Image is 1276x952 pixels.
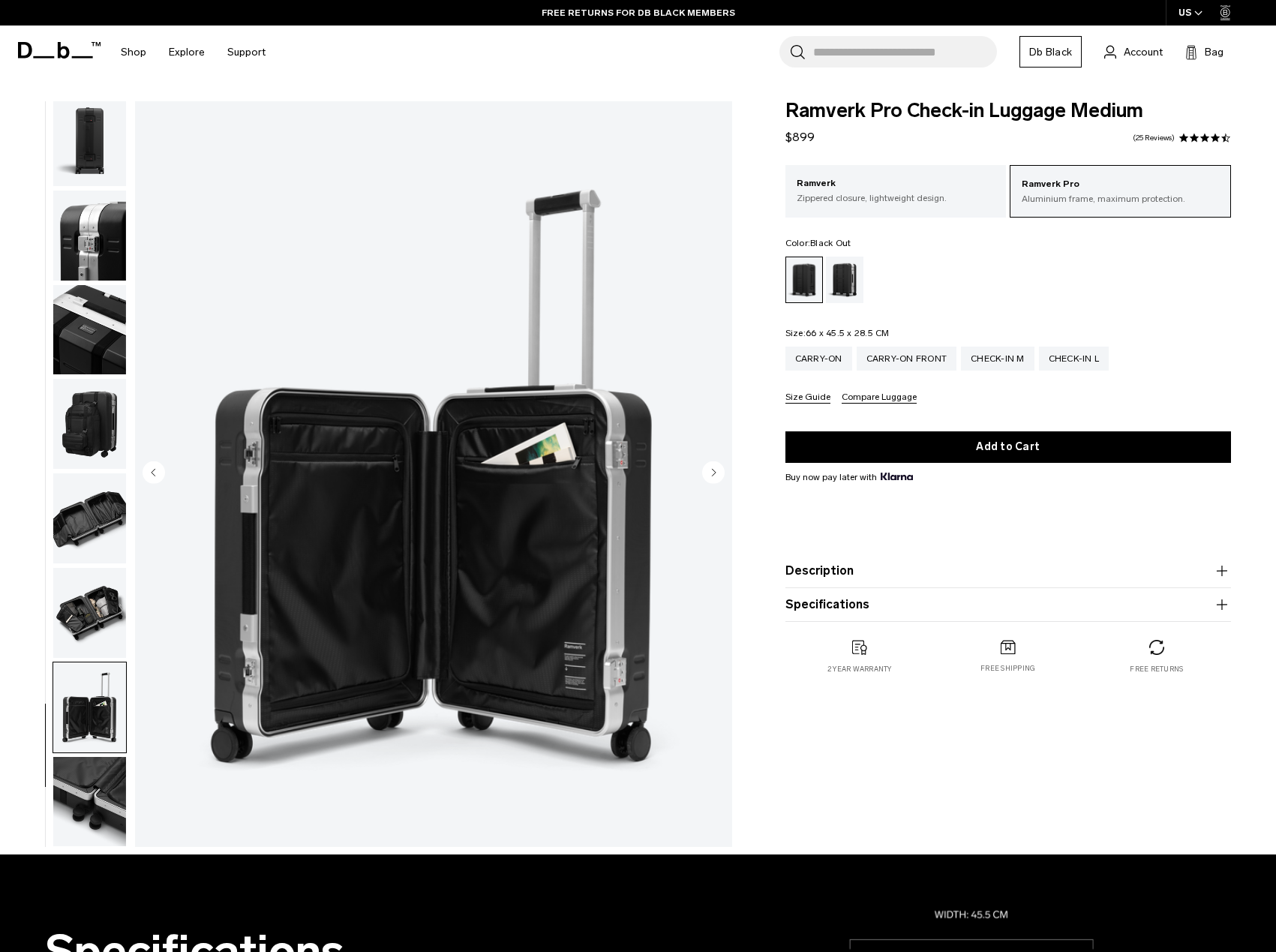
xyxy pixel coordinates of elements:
[785,470,913,484] span: Buy now pay later with
[1019,36,1082,68] a: Db Black
[1133,134,1175,142] a: 25 reviews
[1022,192,1219,206] p: Aluminium frame, maximum protection.
[1104,43,1163,61] a: Account
[961,347,1034,371] a: Check-in M
[810,238,851,248] span: Black Out
[797,191,995,205] p: Zippered closure, lightweight design.
[53,662,126,752] img: Ramverk Pro Check-in Luggage Medium Black Out
[1130,664,1183,674] p: Free returns
[827,664,892,674] p: 2 year warranty
[53,284,127,376] button: Ramverk Pro Check-in Luggage Medium Black Out
[53,756,127,848] button: Ramverk Pro Check-in Luggage Medium Black Out
[143,461,165,487] button: Previous slide
[1124,44,1163,60] span: Account
[53,378,127,470] button: Ramverk Pro Check-in Luggage Medium Black Out
[785,130,815,144] span: $899
[785,562,1231,580] button: Description
[169,26,205,79] a: Explore
[785,431,1231,463] button: Add to Cart
[806,328,890,338] span: 66 x 45.5 x 28.5 CM
[785,329,890,338] legend: Size:
[135,101,732,847] img: Ramverk Pro Check-in Luggage Medium Black Out
[797,176,995,191] p: Ramverk
[53,568,126,658] img: Ramverk Pro Check-in Luggage Medium Black Out
[1205,44,1223,60] span: Bag
[785,257,823,303] a: Black Out
[110,26,277,79] nav: Main Navigation
[785,101,1231,121] span: Ramverk Pro Check-in Luggage Medium
[1022,177,1219,192] p: Ramverk Pro
[53,379,126,469] img: Ramverk Pro Check-in Luggage Medium Black Out
[121,26,146,79] a: Shop
[53,473,126,563] img: Ramverk Pro Check-in Luggage Medium Black Out
[53,662,127,753] button: Ramverk Pro Check-in Luggage Medium Black Out
[980,663,1035,674] p: Free shipping
[785,165,1007,216] a: Ramverk Zippered closure, lightweight design.
[785,239,851,248] legend: Color:
[1185,43,1223,61] button: Bag
[702,461,725,487] button: Next slide
[826,257,863,303] a: Silver
[785,596,1231,614] button: Specifications
[53,191,126,281] img: Ramverk Pro Check-in Luggage Medium Black Out
[1039,347,1109,371] a: Check-in L
[785,347,852,371] a: Carry-on
[135,101,732,847] li: 11 / 12
[785,392,830,404] button: Size Guide
[53,473,127,564] button: Ramverk Pro Check-in Luggage Medium Black Out
[227,26,266,79] a: Support
[53,96,126,186] img: Ramverk Pro Check-in Luggage Medium Black Out
[53,285,126,375] img: Ramverk Pro Check-in Luggage Medium Black Out
[53,190,127,281] button: Ramverk Pro Check-in Luggage Medium Black Out
[842,392,917,404] button: Compare Luggage
[542,6,735,20] a: FREE RETURNS FOR DB BLACK MEMBERS
[53,567,127,659] button: Ramverk Pro Check-in Luggage Medium Black Out
[53,95,127,187] button: Ramverk Pro Check-in Luggage Medium Black Out
[881,473,913,480] img: {"height" => 20, "alt" => "Klarna"}
[53,757,126,847] img: Ramverk Pro Check-in Luggage Medium Black Out
[857,347,957,371] a: Carry-on Front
